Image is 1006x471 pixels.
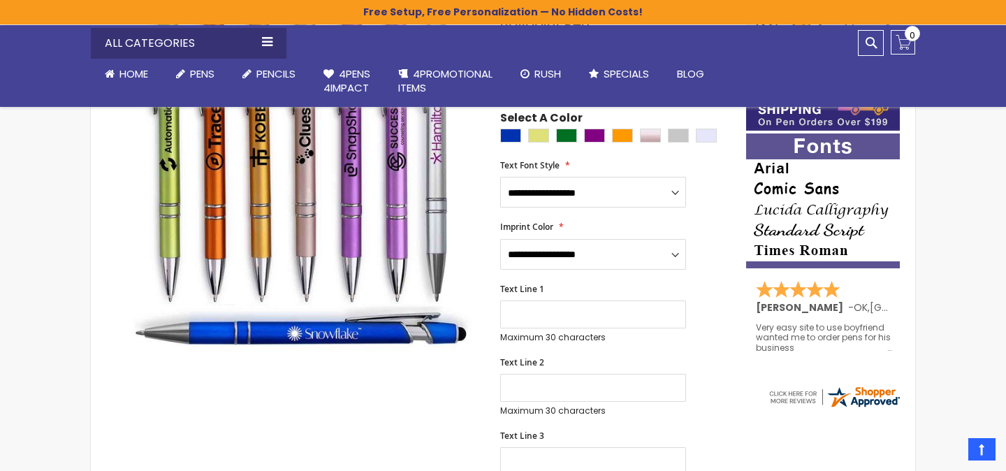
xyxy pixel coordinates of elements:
a: Pencils [228,59,309,89]
a: Home [91,59,162,89]
div: Purple [584,129,605,143]
span: Select A Color [500,110,583,129]
span: Blog [677,66,704,81]
iframe: Google Customer Reviews [891,433,1006,471]
div: Gold [528,129,549,143]
span: [GEOGRAPHIC_DATA] [870,300,972,314]
a: Pens [162,59,228,89]
span: Text Font Style [500,159,560,171]
p: Maximum 30 characters [500,332,686,343]
a: 0 [891,30,915,55]
a: 4pens.com certificate URL [767,400,901,412]
p: Maximum 30 characters [500,405,686,416]
span: Rush [534,66,561,81]
span: 4PROMOTIONAL ITEMS [398,66,493,95]
a: Blog [663,59,718,89]
img: font-personalization-examples [746,133,900,268]
span: Text Line 2 [500,356,544,368]
span: Pens [190,66,214,81]
span: 4Pens 4impact [323,66,370,95]
div: Blue [500,129,521,143]
div: Orange [612,129,633,143]
span: Pencils [256,66,296,81]
div: Lavender [696,129,717,143]
div: Silver [668,129,689,143]
a: Rush [506,59,575,89]
div: Green [556,129,577,143]
span: 0 [910,29,915,42]
span: Home [119,66,148,81]
a: Specials [575,59,663,89]
a: 4PROMOTIONALITEMS [384,59,506,104]
span: Imprint Color [500,221,553,233]
span: Specials [604,66,649,81]
span: OK [854,300,868,314]
span: - , [848,300,972,314]
span: [PERSON_NAME] [756,300,848,314]
span: Text Line 1 [500,283,544,295]
a: 4Pens4impact [309,59,384,104]
div: Rose Gold [640,129,661,143]
div: Very easy site to use boyfriend wanted me to order pens for his business [756,323,891,353]
img: 4pens.com widget logo [767,384,901,410]
span: Text Line 3 [500,430,544,442]
div: All Categories [91,28,286,59]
